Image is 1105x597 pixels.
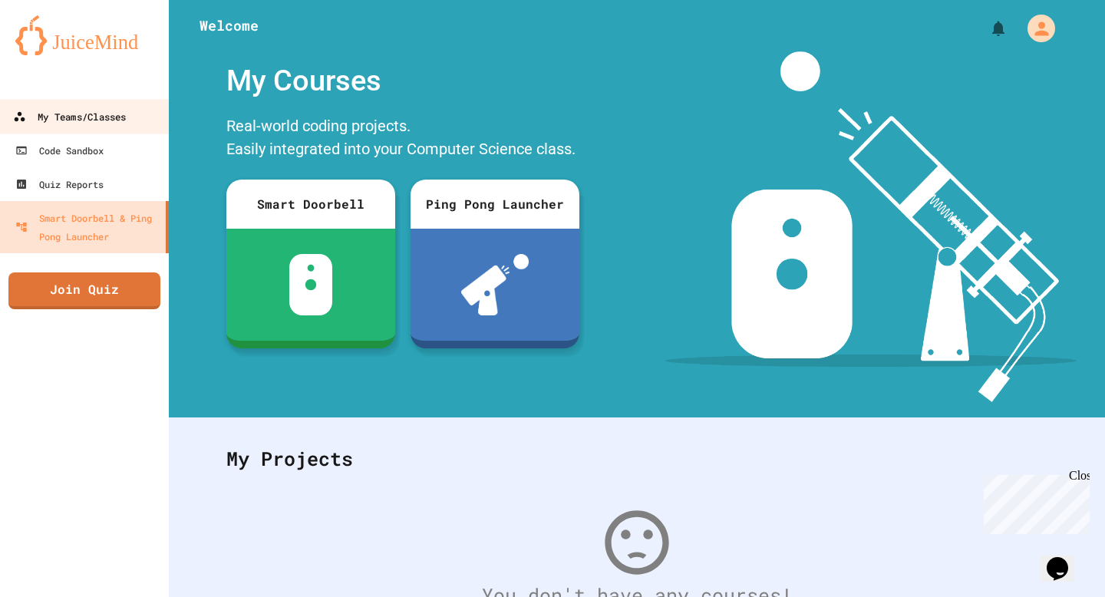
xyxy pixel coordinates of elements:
[461,254,529,315] img: ppl-with-ball.png
[1011,11,1059,46] div: My Account
[665,51,1077,402] img: banner-image-my-projects.png
[961,15,1011,41] div: My Notifications
[13,107,126,127] div: My Teams/Classes
[211,429,1063,489] div: My Projects
[411,180,579,229] div: Ping Pong Launcher
[15,209,160,246] div: Smart Doorbell & Ping Pong Launcher
[15,175,104,193] div: Quiz Reports
[226,180,395,229] div: Smart Doorbell
[289,254,333,315] img: sdb-white.svg
[219,110,587,168] div: Real-world coding projects. Easily integrated into your Computer Science class.
[6,6,106,97] div: Chat with us now!Close
[8,272,160,309] a: Join Quiz
[15,15,153,55] img: logo-orange.svg
[15,141,104,160] div: Code Sandbox
[219,51,587,110] div: My Courses
[1041,536,1090,582] iframe: chat widget
[978,469,1090,534] iframe: chat widget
